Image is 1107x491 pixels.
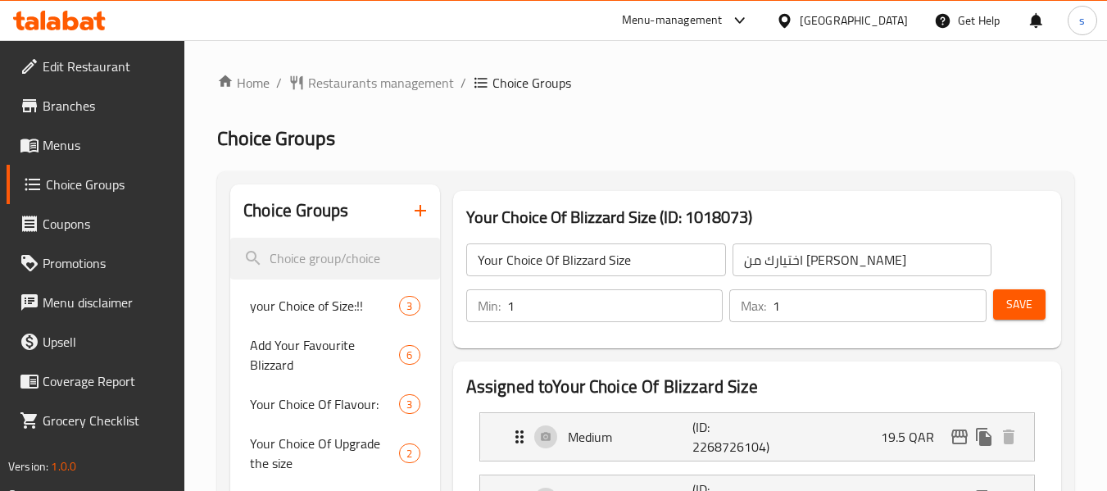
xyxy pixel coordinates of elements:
span: s [1079,11,1085,30]
div: Choices [399,394,420,414]
button: delete [996,425,1021,449]
span: Restaurants management [308,73,454,93]
span: Choice Groups [492,73,571,93]
a: Grocery Checklist [7,401,185,440]
div: your Choice of Size:!!3 [230,286,439,325]
li: / [276,73,282,93]
span: Menus [43,135,172,155]
p: Min: [478,296,501,316]
div: Expand [480,413,1034,461]
p: Medium [568,427,693,447]
h3: Your Choice Of Blizzard Size (ID: 1018073) [466,204,1048,230]
span: 2 [400,446,419,461]
a: Edit Restaurant [7,47,185,86]
li: Expand [466,406,1048,468]
a: Coupons [7,204,185,243]
span: Your Choice Of Upgrade the size [250,434,399,473]
span: Coupons [43,214,172,234]
div: Your Choice Of Upgrade the size2 [230,424,439,483]
span: Upsell [43,332,172,352]
span: 1.0.0 [51,456,76,477]
a: Coverage Report [7,361,185,401]
span: Choice Groups [46,175,172,194]
li: / [460,73,466,93]
span: 6 [400,348,419,363]
div: Choices [399,345,420,365]
div: Choices [399,443,420,463]
span: Add Your Favourite Blizzard [250,335,399,375]
span: Version: [8,456,48,477]
div: [GEOGRAPHIC_DATA] [800,11,908,30]
span: Edit Restaurant [43,57,172,76]
div: Choices [399,296,420,316]
span: Coverage Report [43,371,172,391]
span: Choice Groups [217,120,335,157]
a: Home [217,73,270,93]
p: 19.5 QAR [881,427,947,447]
button: Save [993,289,1046,320]
nav: breadcrumb [217,73,1074,93]
span: your Choice of Size:!! [250,296,399,316]
span: 3 [400,397,419,412]
button: edit [947,425,972,449]
p: (ID: 2268726104) [692,417,776,457]
a: Menu disclaimer [7,283,185,322]
p: Max: [741,296,766,316]
a: Menus [7,125,185,165]
button: duplicate [972,425,996,449]
div: Menu-management [622,11,723,30]
a: Branches [7,86,185,125]
a: Promotions [7,243,185,283]
a: Upsell [7,322,185,361]
a: Restaurants management [288,73,454,93]
span: 3 [400,298,419,314]
span: Your Choice Of Flavour: [250,394,399,414]
span: Grocery Checklist [43,411,172,430]
span: Save [1006,294,1032,315]
span: Branches [43,96,172,116]
div: Your Choice Of Flavour:3 [230,384,439,424]
h2: Choice Groups [243,198,348,223]
span: Promotions [43,253,172,273]
span: Menu disclaimer [43,293,172,312]
h2: Assigned to Your Choice Of Blizzard Size [466,375,1048,399]
div: Add Your Favourite Blizzard6 [230,325,439,384]
input: search [230,238,439,280]
a: Choice Groups [7,165,185,204]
